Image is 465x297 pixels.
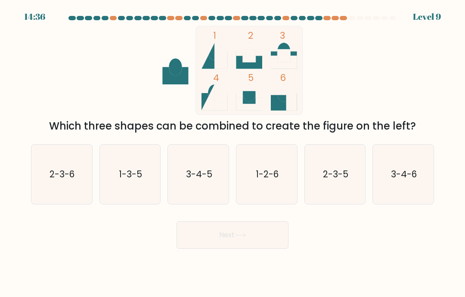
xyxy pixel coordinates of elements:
text: 1-3-5 [119,168,142,180]
div: Which three shapes can be combined to create the figure on the left? [36,118,429,134]
tspan: 6 [280,71,286,84]
tspan: 1 [213,29,216,42]
text: 2-3-6 [50,168,75,180]
div: 14:36 [24,10,45,23]
text: 2-3-5 [323,168,348,180]
text: 3-4-5 [186,168,212,180]
tspan: 5 [248,71,254,84]
div: Level 9 [413,10,441,23]
text: 1-2-6 [256,168,279,180]
tspan: 3 [280,29,285,42]
button: Next [177,221,288,249]
tspan: 2 [248,29,253,42]
text: 3-4-6 [391,168,417,180]
tspan: 4 [213,71,219,84]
